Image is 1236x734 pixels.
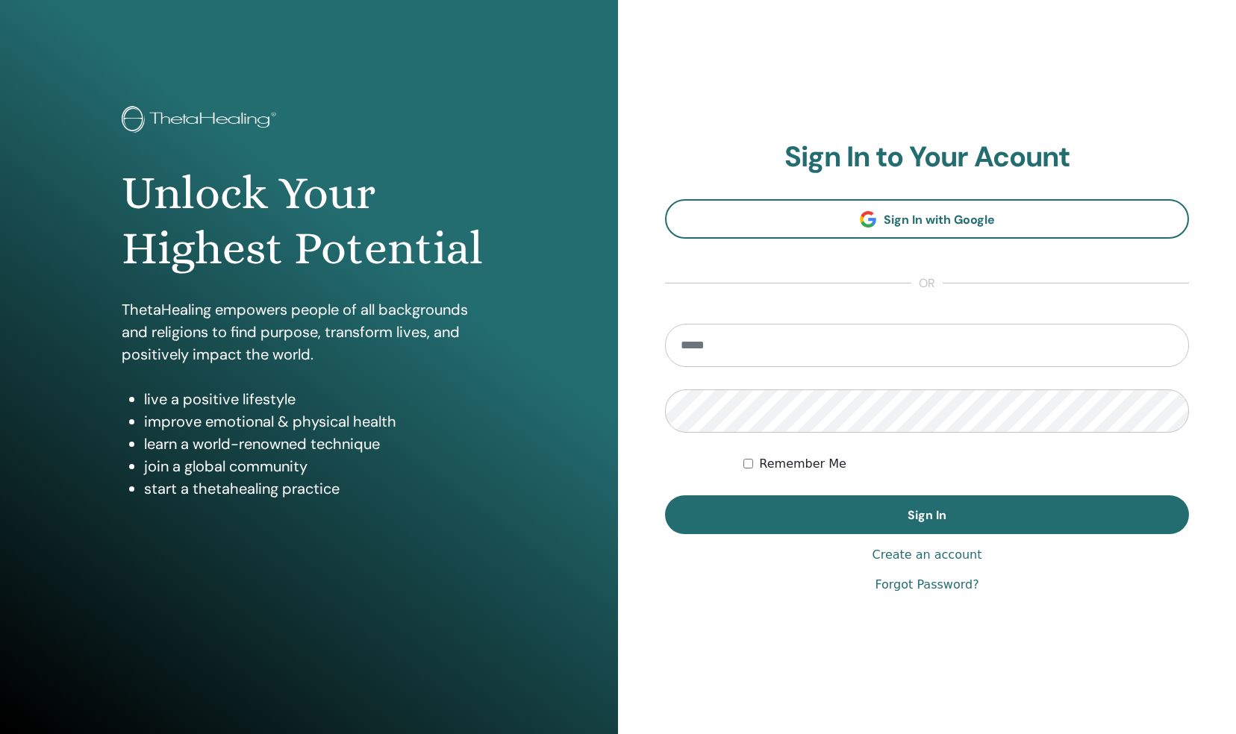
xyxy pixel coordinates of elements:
a: Create an account [872,546,981,564]
label: Remember Me [759,455,846,473]
li: join a global community [144,455,496,477]
li: learn a world-renowned technique [144,433,496,455]
a: Forgot Password? [875,576,978,594]
h1: Unlock Your Highest Potential [122,166,496,277]
li: live a positive lifestyle [144,388,496,410]
button: Sign In [665,495,1189,534]
li: start a thetahealing practice [144,477,496,500]
h2: Sign In to Your Acount [665,140,1189,175]
a: Sign In with Google [665,199,1189,239]
span: or [911,275,943,292]
li: improve emotional & physical health [144,410,496,433]
p: ThetaHealing empowers people of all backgrounds and religions to find purpose, transform lives, a... [122,298,496,366]
span: Sign In [908,507,946,523]
div: Keep me authenticated indefinitely or until I manually logout [743,455,1189,473]
span: Sign In with Google [884,212,995,228]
